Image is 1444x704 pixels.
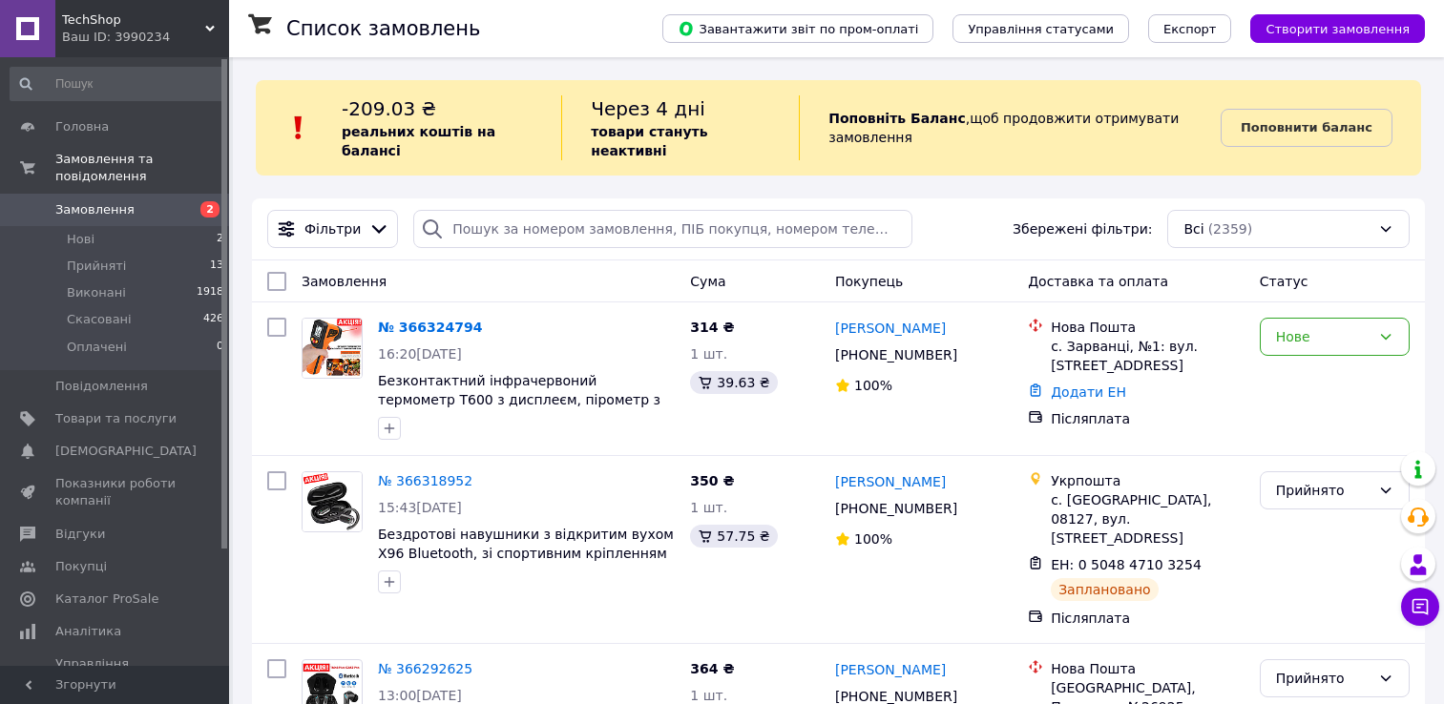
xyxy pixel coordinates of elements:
[378,373,660,445] a: Безконтактний інфрачервоний термометр T600 з дисплеєм, пірометр з лазерним покажчиком, діапазон в...
[831,342,961,368] div: [PHONE_NUMBER]
[828,111,966,126] b: Поповніть Баланс
[67,258,126,275] span: Прийняті
[1260,274,1308,289] span: Статус
[342,97,436,120] span: -209.03 ₴
[1051,659,1245,678] div: Нова Пошта
[591,97,705,120] span: Через 4 дні
[1051,337,1245,375] div: с. Зарванці, №1: вул. [STREET_ADDRESS]
[378,473,472,488] a: № 366318952
[303,319,362,378] img: Фото товару
[1148,14,1232,43] button: Експорт
[203,311,223,328] span: 426
[342,124,495,158] b: реальних коштів на балансі
[10,67,225,101] input: Пошук
[1250,14,1425,43] button: Створити замовлення
[968,22,1114,36] span: Управління статусами
[690,661,734,676] span: 364 ₴
[1231,20,1425,35] a: Створити замовлення
[1221,109,1392,147] a: Поповнити баланс
[678,20,918,37] span: Завантажити звіт по пром-оплаті
[413,210,912,248] input: Пошук за номером замовлення, ПІБ покупця, номером телефону, Email, номером накладної
[690,371,777,394] div: 39.63 ₴
[302,318,363,379] a: Фото товару
[1013,219,1152,238] span: Збережені фільтри:
[831,495,961,522] div: [PHONE_NUMBER]
[62,29,229,46] div: Ваш ID: 3990234
[1051,409,1245,428] div: Післяплата
[1401,588,1439,626] button: Чат з покупцем
[1051,318,1245,337] div: Нова Пошта
[1028,274,1168,289] span: Доставка та оплата
[952,14,1129,43] button: Управління статусами
[378,320,482,335] a: № 366324794
[1241,120,1372,135] b: Поповнити баланс
[378,500,462,515] span: 15:43[DATE]
[62,11,205,29] span: TechShop
[55,590,158,608] span: Каталог ProSale
[835,274,903,289] span: Покупець
[1276,668,1371,689] div: Прийнято
[690,525,777,548] div: 57.75 ₴
[835,660,946,679] a: [PERSON_NAME]
[302,471,363,532] a: Фото товару
[55,378,148,395] span: Повідомлення
[55,655,177,690] span: Управління сайтом
[1276,326,1371,347] div: Нове
[302,274,387,289] span: Замовлення
[67,311,132,328] span: Скасовані
[1051,578,1159,601] div: Заплановано
[1051,384,1126,400] a: Додати ЕН
[690,500,727,515] span: 1 шт.
[55,151,229,185] span: Замовлення та повідомлення
[1266,22,1410,36] span: Створити замовлення
[55,118,109,135] span: Головна
[284,114,313,142] img: :exclamation:
[690,274,725,289] span: Cума
[690,346,727,362] span: 1 шт.
[835,472,946,491] a: [PERSON_NAME]
[690,473,734,488] span: 350 ₴
[854,531,892,547] span: 100%
[210,258,223,275] span: 13
[200,201,220,217] span: 2
[799,95,1221,160] div: , щоб продовжити отримувати замовлення
[1051,609,1245,628] div: Післяплата
[378,688,462,703] span: 13:00[DATE]
[67,231,94,248] span: Нові
[1163,22,1217,36] span: Експорт
[217,231,223,248] span: 2
[67,284,126,301] span: Виконані
[378,661,472,676] a: № 366292625
[286,17,480,40] h1: Список замовлень
[303,472,362,531] img: Фото товару
[690,320,734,335] span: 314 ₴
[378,346,462,362] span: 16:20[DATE]
[55,526,105,543] span: Відгуки
[55,443,197,460] span: [DEMOGRAPHIC_DATA]
[591,124,707,158] b: товари стануть неактивні
[197,284,223,301] span: 1918
[304,219,361,238] span: Фільтри
[854,378,892,393] span: 100%
[55,410,177,427] span: Товари та послуги
[835,319,946,338] a: [PERSON_NAME]
[217,339,223,356] span: 0
[1051,471,1245,490] div: Укрпошта
[55,623,121,640] span: Аналітика
[67,339,127,356] span: Оплачені
[55,201,135,218] span: Замовлення
[1183,219,1203,238] span: Всі
[690,688,727,703] span: 1 шт.
[378,527,674,580] a: Бездротові навушники з відкритим вухом X96 Bluetooth, зі спортивним кріпленням за вухо та індикат...
[1051,557,1202,572] span: ЕН: 0 5048 4710 3254
[1276,480,1371,501] div: Прийнято
[1208,221,1253,237] span: (2359)
[1051,490,1245,548] div: с. [GEOGRAPHIC_DATA], 08127, вул. [STREET_ADDRESS]
[662,14,933,43] button: Завантажити звіт по пром-оплаті
[55,475,177,509] span: Показники роботи компанії
[55,558,107,575] span: Покупці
